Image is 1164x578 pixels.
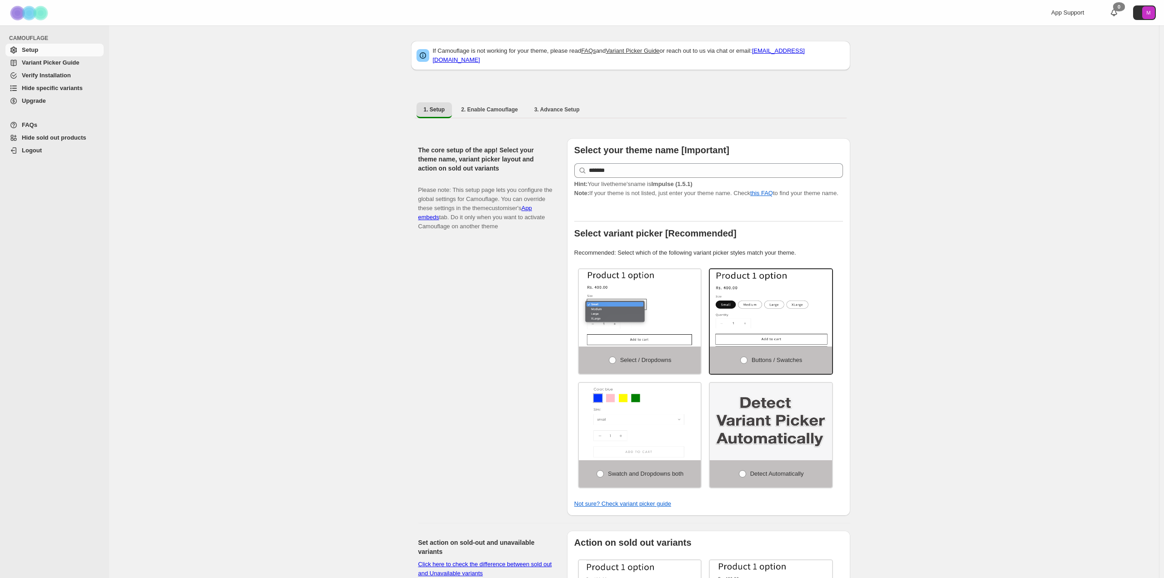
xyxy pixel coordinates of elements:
span: Avatar with initials M [1142,6,1155,19]
a: FAQs [581,47,596,54]
b: Select your theme name [Important] [574,145,729,155]
strong: Hint: [574,181,588,187]
p: If your theme is not listed, just enter your theme name. Check to find your theme name. [574,180,843,198]
img: Select / Dropdowns [579,269,701,347]
a: Variant Picker Guide [606,47,659,54]
span: Variant Picker Guide [22,59,79,66]
a: Verify Installation [5,69,104,82]
a: 0 [1109,8,1119,17]
p: If Camouflage is not working for your theme, please read and or reach out to us via chat or email: [433,46,845,65]
span: Hide specific variants [22,85,83,91]
span: Verify Installation [22,72,71,79]
a: this FAQ [750,190,773,196]
button: Avatar with initials M [1133,5,1156,20]
a: Hide sold out products [5,131,104,144]
span: 3. Advance Setup [534,106,580,113]
h2: The core setup of the app! Select your theme name, variant picker layout and action on sold out v... [418,146,552,173]
span: Setup [22,46,38,53]
span: Detect Automatically [750,470,804,477]
a: Upgrade [5,95,104,107]
b: Action on sold out variants [574,538,692,548]
span: CAMOUFLAGE [9,35,105,42]
strong: Note: [574,190,589,196]
span: 2. Enable Camouflage [461,106,518,113]
span: App Support [1051,9,1084,16]
span: Hide sold out products [22,134,86,141]
a: Variant Picker Guide [5,56,104,69]
span: Select / Dropdowns [620,357,672,363]
a: Logout [5,144,104,157]
span: Buttons / Swatches [752,357,802,363]
a: Not sure? Check variant picker guide [574,500,671,507]
text: M [1146,10,1150,15]
span: FAQs [22,121,37,128]
p: Please note: This setup page lets you configure the global settings for Camouflage. You can overr... [418,176,552,231]
span: 1. Setup [424,106,445,113]
span: Logout [22,147,42,154]
span: Upgrade [22,97,46,104]
img: Detect Automatically [710,383,832,460]
div: 0 [1113,2,1125,11]
img: Camouflage [7,0,53,25]
b: Select variant picker [Recommended] [574,228,737,238]
a: Click here to check the difference between sold out and Unavailable variants [418,561,552,577]
a: FAQs [5,119,104,131]
a: Hide specific variants [5,82,104,95]
img: Buttons / Swatches [710,269,832,347]
span: Your live theme's name is [574,181,692,187]
strong: Impulse (1.5.1) [651,181,692,187]
span: Swatch and Dropdowns both [608,470,683,477]
img: Swatch and Dropdowns both [579,383,701,460]
h2: Set action on sold-out and unavailable variants [418,538,552,556]
p: Recommended: Select which of the following variant picker styles match your theme. [574,248,843,257]
a: Setup [5,44,104,56]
